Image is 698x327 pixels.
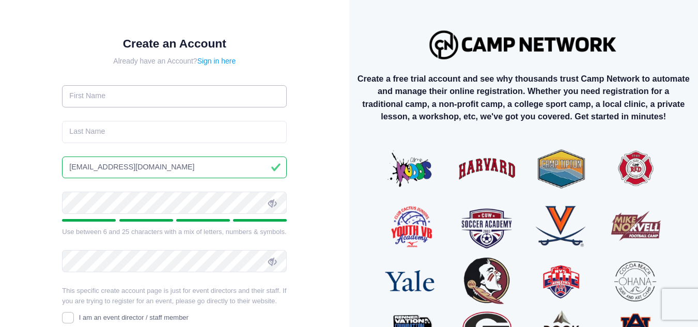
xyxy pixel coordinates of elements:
[425,25,622,64] img: Logo
[62,157,287,179] input: Email
[358,72,690,123] p: Create a free trial account and see why thousands trust Camp Network to automate and manage their...
[62,85,287,107] input: First Name
[62,121,287,143] input: Last Name
[62,56,287,67] div: Already have an Account?
[62,37,287,51] h1: Create an Account
[197,57,236,65] a: Sign in here
[62,227,287,237] div: Use between 6 and 25 characters with a mix of letters, numbers & symbols.
[79,314,189,321] span: I am an event director / staff member
[62,312,74,324] input: I am an event director / staff member
[62,286,287,306] p: This specific create account page is just for event directors and their staff. If you are trying ...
